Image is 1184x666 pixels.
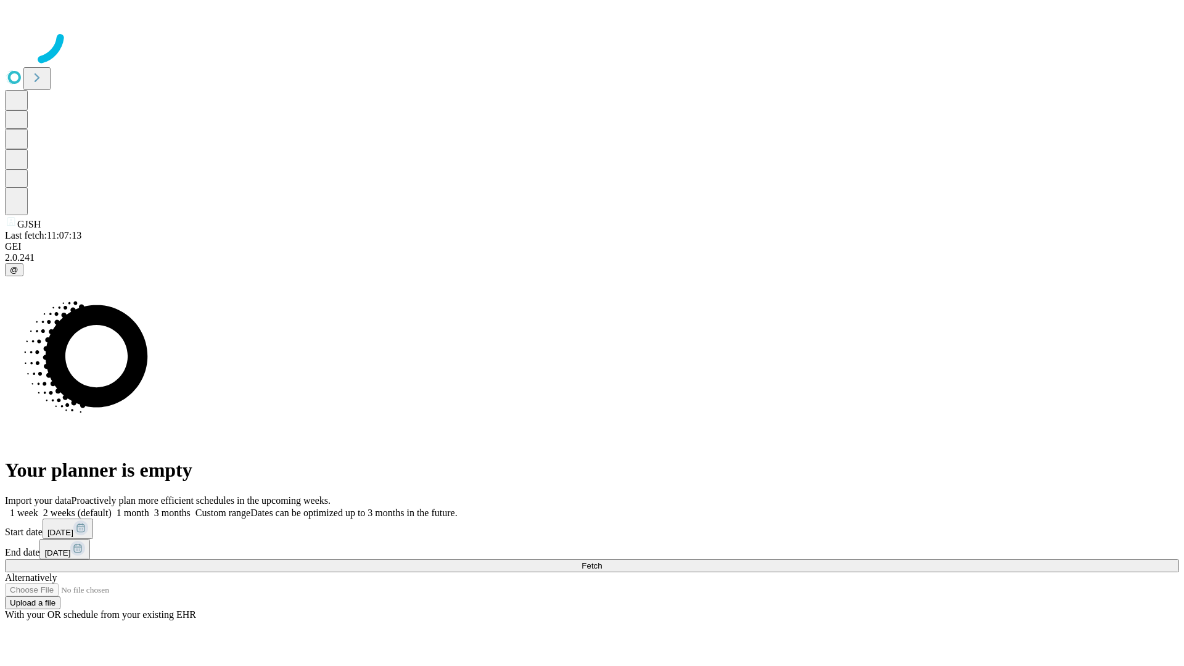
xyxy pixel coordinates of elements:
[5,459,1179,482] h1: Your planner is empty
[5,572,57,583] span: Alternatively
[5,539,1179,559] div: End date
[5,252,1179,263] div: 2.0.241
[582,561,602,570] span: Fetch
[5,241,1179,252] div: GEI
[72,495,331,506] span: Proactively plan more efficient schedules in the upcoming weeks.
[39,539,90,559] button: [DATE]
[5,596,60,609] button: Upload a file
[5,559,1179,572] button: Fetch
[5,609,196,620] span: With your OR schedule from your existing EHR
[117,508,149,518] span: 1 month
[5,495,72,506] span: Import your data
[154,508,191,518] span: 3 months
[43,508,112,518] span: 2 weeks (default)
[10,265,18,274] span: @
[5,263,23,276] button: @
[44,548,70,557] span: [DATE]
[47,528,73,537] span: [DATE]
[17,219,41,229] span: GJSH
[43,519,93,539] button: [DATE]
[5,519,1179,539] div: Start date
[250,508,457,518] span: Dates can be optimized up to 3 months in the future.
[10,508,38,518] span: 1 week
[5,230,81,240] span: Last fetch: 11:07:13
[195,508,250,518] span: Custom range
